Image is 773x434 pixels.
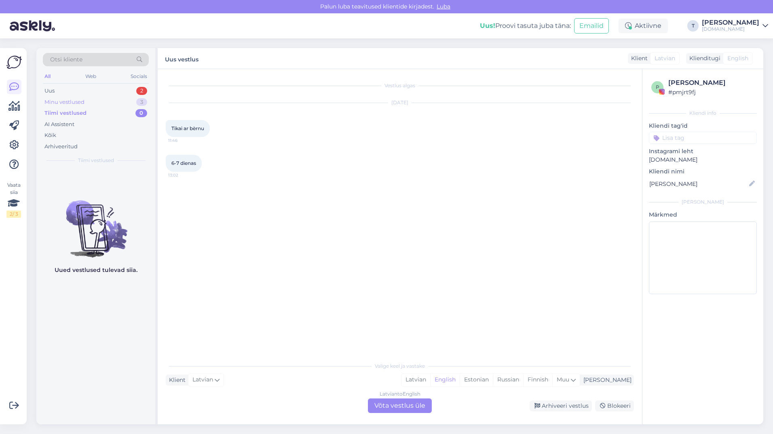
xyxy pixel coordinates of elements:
[36,186,155,259] img: No chats
[192,375,213,384] span: Latvian
[530,400,592,411] div: Arhiveeri vestlus
[687,20,699,32] div: T
[668,78,754,88] div: [PERSON_NAME]
[78,157,114,164] span: Tiimi vestlused
[574,18,609,34] button: Emailid
[649,122,757,130] p: Kliendi tag'id
[50,55,82,64] span: Otsi kliente
[401,374,430,386] div: Latvian
[166,362,634,370] div: Valige keel ja vastake
[702,26,759,32] div: [DOMAIN_NAME]
[523,374,552,386] div: Finnish
[368,398,432,413] div: Võta vestlus üle
[580,376,631,384] div: [PERSON_NAME]
[168,172,199,178] span: 13:02
[430,374,460,386] div: English
[44,109,87,117] div: Tiimi vestlused
[686,54,720,63] div: Klienditugi
[619,19,668,33] div: Aktiivne
[166,82,634,89] div: Vestlus algas
[595,400,634,411] div: Blokeeri
[434,3,453,10] span: Luba
[165,53,199,64] label: Uus vestlus
[6,181,21,218] div: Vaata siia
[136,98,147,106] div: 3
[727,54,748,63] span: English
[166,376,186,384] div: Klient
[649,147,757,156] p: Instagrami leht
[655,54,675,63] span: Latvian
[135,109,147,117] div: 0
[380,390,420,398] div: Latvian to English
[557,376,569,383] span: Muu
[702,19,768,32] a: [PERSON_NAME][DOMAIN_NAME]
[6,55,22,70] img: Askly Logo
[129,71,149,82] div: Socials
[168,137,199,143] span: 11:46
[166,99,634,106] div: [DATE]
[649,167,757,176] p: Kliendi nimi
[649,110,757,117] div: Kliendi info
[649,211,757,219] p: Märkmed
[171,160,196,166] span: 6-7 dienas
[480,21,571,31] div: Proovi tasuta juba täna:
[6,211,21,218] div: 2 / 3
[628,54,648,63] div: Klient
[171,125,204,131] span: Tikai ar bèrnu
[649,198,757,206] div: [PERSON_NAME]
[43,71,52,82] div: All
[668,88,754,97] div: # pmjrt9fj
[44,120,74,129] div: AI Assistent
[656,84,659,90] span: p
[702,19,759,26] div: [PERSON_NAME]
[649,156,757,164] p: [DOMAIN_NAME]
[460,374,493,386] div: Estonian
[84,71,98,82] div: Web
[136,87,147,95] div: 2
[44,143,78,151] div: Arhiveeritud
[44,98,84,106] div: Minu vestlused
[44,87,55,95] div: Uus
[480,22,495,29] b: Uus!
[493,374,523,386] div: Russian
[649,132,757,144] input: Lisa tag
[55,266,137,274] p: Uued vestlused tulevad siia.
[44,131,56,139] div: Kõik
[649,179,748,188] input: Lisa nimi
